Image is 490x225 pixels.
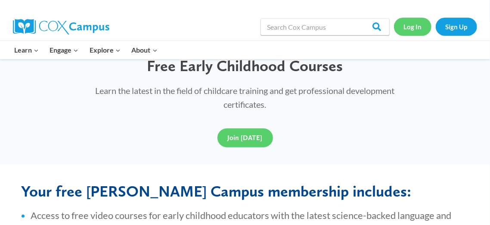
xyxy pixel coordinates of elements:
nav: Primary Navigation [9,41,163,59]
button: Child menu of Engage [44,41,84,59]
img: Cox Campus [13,19,109,34]
input: Search Cox Campus [261,18,390,35]
button: Child menu of About [126,41,163,59]
a: Join [DATE] [217,128,273,147]
a: Log In [394,18,431,35]
span: Free Early Childhood Courses [147,56,343,75]
p: Learn the latest in the field of childcare training and get professional development certificates. [78,84,412,111]
span: Your free [PERSON_NAME] Campus membership includes: [21,182,411,200]
a: Sign Up [436,18,477,35]
nav: Secondary Navigation [394,18,477,35]
button: Child menu of Explore [84,41,126,59]
button: Child menu of Learn [9,41,44,59]
span: Join [DATE] [228,134,263,142]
